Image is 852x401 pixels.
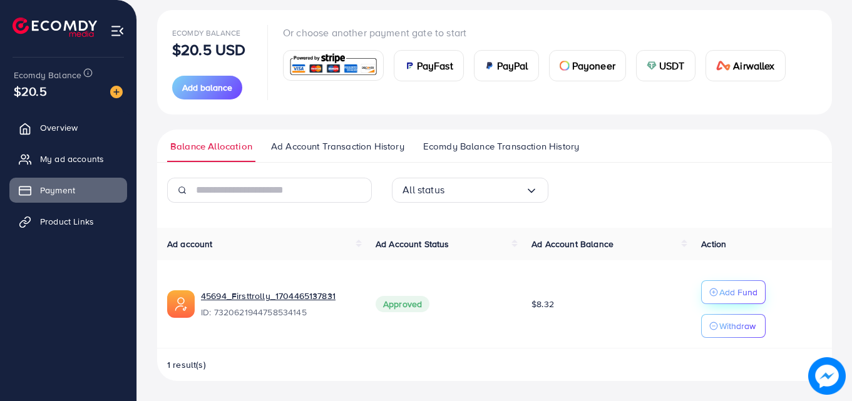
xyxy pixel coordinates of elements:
[40,184,75,196] span: Payment
[485,61,495,71] img: card
[182,81,232,94] span: Add balance
[283,25,796,40] p: Or choose another payment gate to start
[531,238,613,250] span: Ad Account Balance
[376,238,449,250] span: Ad Account Status
[110,86,123,98] img: image
[701,314,766,338] button: Withdraw
[701,238,726,250] span: Action
[376,296,429,312] span: Approved
[170,140,252,153] span: Balance Allocation
[110,24,125,38] img: menu
[201,290,356,318] div: <span class='underline'>45694_Firsttrolly_1704465137831</span></br>7320621944758534145
[9,146,127,171] a: My ad accounts
[701,280,766,304] button: Add Fund
[9,178,127,203] a: Payment
[647,61,657,71] img: card
[809,358,846,395] img: image
[40,153,104,165] span: My ad accounts
[167,290,195,318] img: ic-ads-acc.e4c84228.svg
[719,285,757,300] p: Add Fund
[172,28,240,38] span: Ecomdy Balance
[403,180,444,200] span: All status
[417,58,453,73] span: PayFast
[14,69,81,81] span: Ecomdy Balance
[497,58,528,73] span: PayPal
[172,42,245,57] p: $20.5 USD
[392,178,548,203] div: Search for option
[167,358,206,371] span: 1 result(s)
[201,290,336,302] a: 45694_Firsttrolly_1704465137831
[287,52,379,79] img: card
[404,61,414,71] img: card
[9,115,127,140] a: Overview
[719,318,756,333] p: Withdraw
[40,215,94,228] span: Product Links
[444,180,525,200] input: Search for option
[659,58,685,73] span: USDT
[394,50,464,81] a: cardPayFast
[636,50,695,81] a: cardUSDT
[40,121,78,134] span: Overview
[560,61,570,71] img: card
[9,209,127,234] a: Product Links
[549,50,626,81] a: cardPayoneer
[201,306,356,318] span: ID: 7320621944758534145
[14,82,47,100] span: $20.5
[13,18,97,37] img: logo
[733,58,774,73] span: Airwallex
[423,140,579,153] span: Ecomdy Balance Transaction History
[572,58,615,73] span: Payoneer
[283,50,384,81] a: card
[474,50,539,81] a: cardPayPal
[271,140,404,153] span: Ad Account Transaction History
[167,238,213,250] span: Ad account
[531,298,554,310] span: $8.32
[172,76,242,99] button: Add balance
[706,50,786,81] a: cardAirwallex
[716,61,731,71] img: card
